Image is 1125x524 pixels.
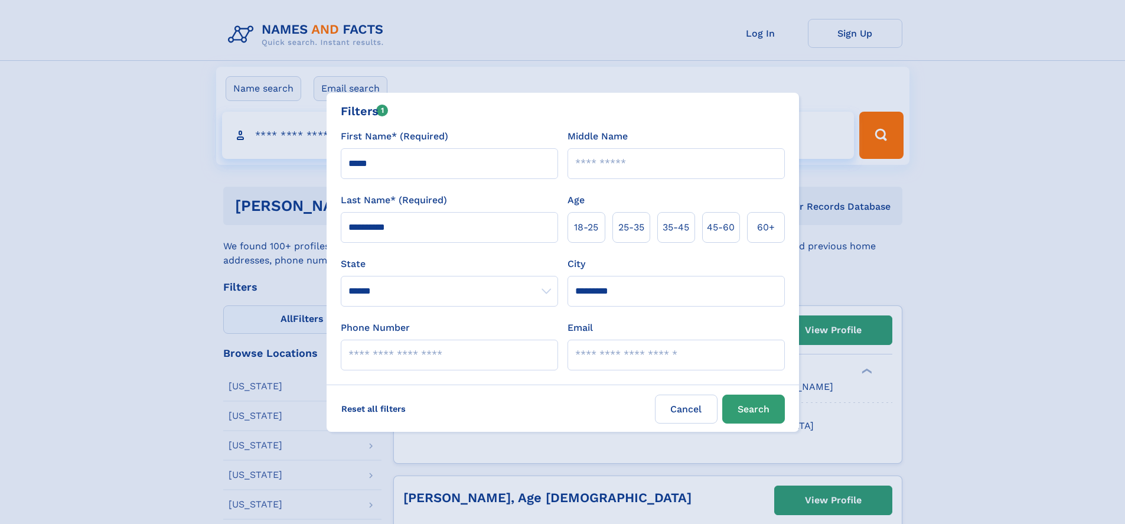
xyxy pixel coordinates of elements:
button: Search [722,395,785,424]
label: City [568,257,585,271]
div: Filters [341,102,389,120]
label: Middle Name [568,129,628,144]
label: First Name* (Required) [341,129,448,144]
label: Reset all filters [334,395,413,423]
label: Email [568,321,593,335]
label: Phone Number [341,321,410,335]
label: State [341,257,558,271]
span: 25‑35 [618,220,644,235]
span: 18‑25 [574,220,598,235]
span: 35‑45 [663,220,689,235]
span: 45‑60 [707,220,735,235]
label: Age [568,193,585,207]
span: 60+ [757,220,775,235]
label: Cancel [655,395,718,424]
label: Last Name* (Required) [341,193,447,207]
